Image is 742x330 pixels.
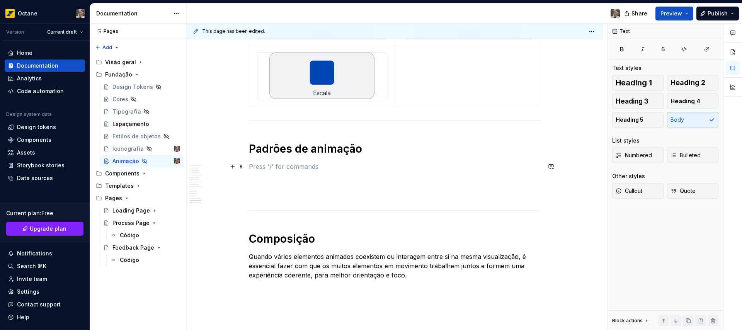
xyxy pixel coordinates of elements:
span: Heading 2 [671,79,705,87]
span: Current draft [47,29,77,35]
div: Components [17,136,51,144]
div: Cores [112,95,128,103]
div: Data sources [17,174,53,182]
button: OctaneTiago [2,5,88,22]
div: Page tree [93,56,183,266]
button: Heading 2 [667,75,719,90]
div: Pages [93,192,183,204]
span: Quote [671,187,696,195]
div: Estilos de objetos [112,133,161,140]
a: Código [107,229,183,242]
h1: Composição [249,232,541,246]
span: Heading 5 [616,116,643,124]
span: Heading 1 [616,79,652,87]
button: Help [5,311,85,323]
button: Publish [696,7,739,20]
a: Espaçamento [100,118,183,130]
a: Code automation [5,85,85,97]
a: Storybook stories [5,159,85,172]
img: Tiago [174,158,180,164]
a: Estilos de objetos [100,130,183,143]
a: Settings [5,286,85,298]
div: Help [17,313,29,321]
a: Documentation [5,60,85,72]
div: Notifications [17,250,52,257]
button: Callout [612,183,664,199]
div: Loading Page [112,207,150,214]
a: IconografiaTiago [100,143,183,155]
div: Documentation [17,62,58,70]
button: Heading 3 [612,94,664,109]
button: Add [93,42,122,53]
button: Numbered [612,148,664,163]
div: Templates [93,180,183,192]
a: Cores [100,93,183,105]
button: Current draft [44,27,87,37]
span: Preview [660,10,682,17]
button: Heading 4 [667,94,719,109]
span: Add [102,44,112,51]
div: Components [93,167,183,180]
div: Código [120,256,139,264]
button: Search ⌘K [5,260,85,272]
div: Visão geral [93,56,183,68]
button: Bulleted [667,148,719,163]
div: Other styles [612,172,645,180]
a: Loading Page [100,204,183,217]
div: Documentation [96,10,169,17]
a: Upgrade plan [6,222,83,236]
div: Home [17,49,32,57]
a: Components [5,134,85,146]
div: Contact support [17,301,61,308]
div: Design Tokens [112,83,153,91]
a: Invite team [5,273,85,285]
a: Design Tokens [100,81,183,93]
div: Espaçamento [112,120,149,128]
button: Preview [655,7,693,20]
span: Upgrade plan [30,225,66,233]
div: Pages [105,194,122,202]
a: Data sources [5,172,85,184]
div: Invite team [17,275,47,283]
button: Share [620,7,652,20]
span: Heading 4 [671,97,700,105]
img: Tiago [611,9,620,18]
div: Visão geral [105,58,136,66]
div: Analytics [17,75,42,82]
button: Heading 5 [612,112,664,128]
div: Code automation [17,87,64,95]
div: Feedback Page [112,244,154,252]
div: Fundação [105,71,132,78]
div: Current plan : Free [6,209,83,217]
div: Código [120,231,139,239]
div: Tipografia [112,108,141,116]
a: Tipografia [100,105,183,118]
img: e8093afa-4b23-4413-bf51-00cde92dbd3f.png [5,9,15,18]
div: Version [6,29,24,35]
div: List styles [612,137,640,145]
button: Heading 1 [612,75,664,90]
span: Bulleted [671,151,701,159]
a: AnimaçãoTiago [100,155,183,167]
div: Pages [93,28,118,34]
div: Block actions [612,318,643,324]
div: Block actions [612,315,650,326]
h1: Padrões de animação [249,142,541,156]
a: Código [107,254,183,266]
div: Design system data [6,111,52,117]
div: Components [105,170,140,177]
p: Quando vários elementos animados coexistem ou interagem entre si na mesma visualização, é essenci... [249,252,541,280]
a: Process Page [100,217,183,229]
div: Design tokens [17,123,56,131]
img: 51d03b41-2821-46ab-9b14-aa188582c83d.gif [269,53,374,99]
span: This page has been edited. [202,28,265,34]
div: Text styles [612,64,642,72]
button: Quote [667,183,719,199]
button: Notifications [5,247,85,260]
a: Assets [5,146,85,159]
button: Contact support [5,298,85,311]
div: Iconografia [112,145,144,153]
a: Design tokens [5,121,85,133]
span: Publish [708,10,728,17]
img: Tiago [174,146,180,152]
